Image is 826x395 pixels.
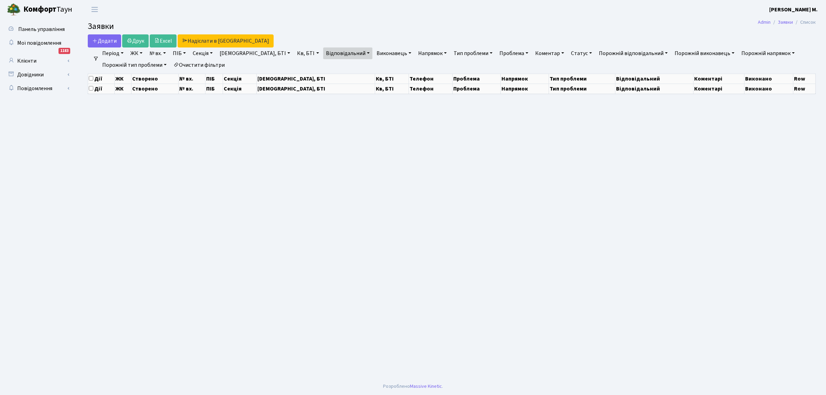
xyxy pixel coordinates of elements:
th: Кв, БТІ [375,84,409,94]
th: Напрямок [501,84,549,94]
div: Розроблено . [383,383,443,390]
b: [PERSON_NAME] М. [769,6,818,13]
a: Очистити фільтри [171,59,227,71]
th: ЖК [114,84,131,94]
th: Дії [88,84,115,94]
th: Секція [223,84,256,94]
th: ПІБ [205,84,223,94]
span: Заявки [88,20,114,32]
th: Виконано [744,74,793,84]
th: Створено [131,84,178,94]
a: Мої повідомлення1183 [3,36,72,50]
th: Тип проблеми [549,84,615,94]
th: Тип проблеми [549,74,615,84]
a: Massive Kinetic [410,383,442,390]
span: Таун [23,4,72,15]
th: ЖК [114,74,131,84]
th: Row [793,84,816,94]
a: Порожній виконавець [672,47,737,59]
a: Відповідальний [323,47,372,59]
a: № вх. [147,47,169,59]
a: Довідники [3,68,72,82]
th: Відповідальний [615,74,693,84]
th: Row [793,74,816,84]
a: Тип проблеми [451,47,495,59]
a: Коментар [532,47,567,59]
th: Секція [223,74,256,84]
a: Клієнти [3,54,72,68]
th: № вх. [178,74,205,84]
th: Кв, БТІ [375,74,409,84]
span: Додати [92,37,117,45]
b: Комфорт [23,4,56,15]
a: Excel [150,34,177,47]
nav: breadcrumb [748,15,826,30]
th: Телефон [409,84,453,94]
a: Проблема [497,47,531,59]
th: № вх. [178,84,205,94]
a: Порожній тип проблеми [99,59,169,71]
th: Напрямок [501,74,549,84]
a: ЖК [128,47,145,59]
div: 1183 [59,48,70,54]
span: Панель управління [18,25,65,33]
a: Надіслати в [GEOGRAPHIC_DATA] [178,34,274,47]
a: Порожній відповідальний [596,47,670,59]
a: Повідомлення [3,82,72,95]
a: Статус [568,47,595,59]
img: logo.png [7,3,21,17]
th: Виконано [744,84,793,94]
li: Список [793,19,816,26]
th: Дії [88,74,115,84]
a: Кв, БТІ [294,47,321,59]
a: Секція [190,47,215,59]
a: [PERSON_NAME] М. [769,6,818,14]
a: ПІБ [170,47,189,59]
a: Admin [758,19,771,26]
th: Відповідальний [615,84,693,94]
th: Проблема [453,74,501,84]
a: Період [99,47,126,59]
th: Створено [131,74,178,84]
a: Напрямок [415,47,449,59]
button: Переключити навігацію [86,4,103,15]
a: [DEMOGRAPHIC_DATA], БТІ [217,47,293,59]
a: Виконавець [374,47,414,59]
th: ПІБ [205,74,223,84]
a: Заявки [778,19,793,26]
th: Телефон [409,74,453,84]
th: Коментарі [693,74,744,84]
a: Порожній напрямок [739,47,797,59]
a: Панель управління [3,22,72,36]
a: Додати [88,34,121,47]
th: [DEMOGRAPHIC_DATA], БТІ [256,84,375,94]
th: Коментарі [693,84,744,94]
th: Проблема [453,84,501,94]
span: Мої повідомлення [17,39,61,47]
th: [DEMOGRAPHIC_DATA], БТІ [256,74,375,84]
a: Друк [122,34,149,47]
